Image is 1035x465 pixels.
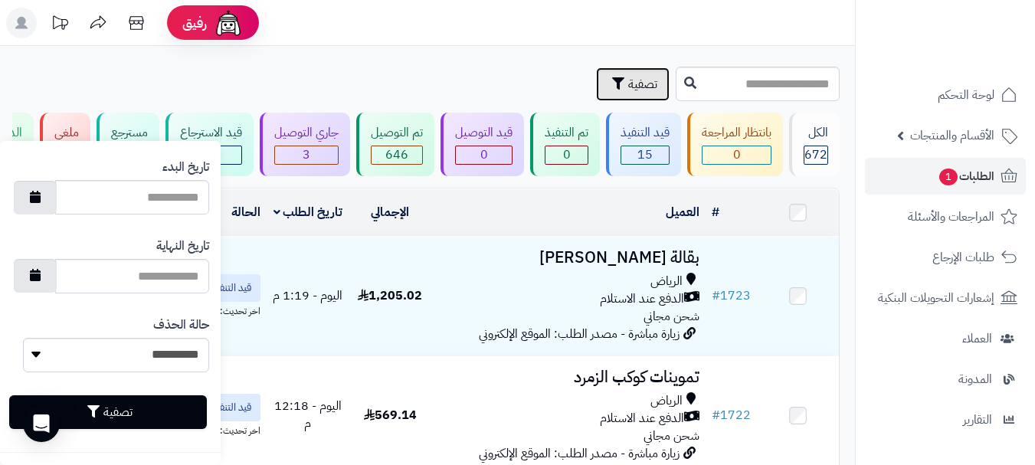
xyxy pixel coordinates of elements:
span: 1 [938,168,958,185]
label: حالة الحذف [153,316,209,334]
span: 672 [804,146,827,164]
h3: تموينات كوكب الزمرد [437,368,699,386]
div: 0 [703,146,771,164]
a: الطلبات1 [865,158,1026,195]
a: تم التوصيل 646 [353,113,437,176]
span: قيد التنفيذ [211,280,251,296]
span: زيارة مباشرة - مصدر الطلب: الموقع الإلكتروني [479,325,680,343]
img: logo-2.png [931,11,1020,44]
a: قيد الاسترجاع 0 [162,113,257,176]
span: زيارة مباشرة - مصدر الطلب: الموقع الإلكتروني [479,444,680,463]
span: الدفع عند الاستلام [600,290,684,308]
div: 0 [545,146,588,164]
div: 3 [275,146,338,164]
a: المدونة [865,361,1026,398]
span: الرياض [650,392,683,410]
h3: بقالة [PERSON_NAME] [437,249,699,267]
span: 0 [733,146,741,164]
div: مسترجع [111,124,148,142]
span: التقارير [963,409,992,431]
div: بانتظار المراجعة [702,124,771,142]
a: تحديثات المنصة [41,8,79,42]
span: اليوم - 12:18 م [274,397,342,433]
span: 569.14 [364,406,417,424]
a: الكل672 [786,113,843,176]
span: لوحة التحكم [938,84,994,106]
span: إشعارات التحويلات البنكية [878,287,994,309]
span: الأقسام والمنتجات [910,125,994,146]
label: تاريخ البدء [162,159,209,176]
a: التقارير [865,401,1026,438]
a: #1722 [712,406,751,424]
span: 0 [563,146,571,164]
span: 0 [480,146,488,164]
span: طلبات الإرجاع [932,247,994,268]
div: الكل [804,124,828,142]
span: اليوم - 1:19 م [273,287,342,305]
div: قيد التنفيذ [621,124,670,142]
div: قيد الاسترجاع [180,124,242,142]
label: تاريخ النهاية [156,237,209,255]
span: العملاء [962,328,992,349]
span: الدفع عند الاستلام [600,410,684,427]
a: تم التنفيذ 0 [527,113,603,176]
span: شحن مجاني [644,427,699,445]
span: # [712,287,720,305]
span: رفيق [182,14,207,32]
a: قيد التوصيل 0 [437,113,527,176]
a: إشعارات التحويلات البنكية [865,280,1026,316]
a: طلبات الإرجاع [865,239,1026,276]
div: تم التوصيل [371,124,423,142]
a: #1723 [712,287,751,305]
span: 1,205.02 [358,287,422,305]
span: المراجعات والأسئلة [908,206,994,228]
div: ملغي [54,124,79,142]
div: جاري التوصيل [274,124,339,142]
a: العميل [666,203,699,221]
span: الرياض [650,273,683,290]
a: الإجمالي [371,203,409,221]
div: Open Intercom Messenger [23,405,60,442]
span: # [712,406,720,424]
a: العملاء [865,320,1026,357]
a: تاريخ الطلب [273,203,343,221]
span: 15 [637,146,653,164]
button: تصفية [596,67,670,101]
a: لوحة التحكم [865,77,1026,113]
a: بانتظار المراجعة 0 [684,113,786,176]
a: ملغي 2 [37,113,93,176]
a: # [712,203,719,221]
div: 646 [372,146,422,164]
button: تصفية [9,395,207,429]
div: 0 [456,146,512,164]
span: المدونة [958,368,992,390]
span: 646 [385,146,408,164]
span: تصفية [628,75,657,93]
div: قيد التوصيل [455,124,513,142]
a: قيد التنفيذ 15 [603,113,684,176]
span: الطلبات [938,165,994,187]
a: جاري التوصيل 3 [257,113,353,176]
a: مسترجع 6 [93,113,162,176]
div: تم التنفيذ [545,124,588,142]
img: ai-face.png [213,8,244,38]
a: الحالة [231,203,260,221]
span: 3 [303,146,310,164]
span: قيد التنفيذ [211,400,251,415]
span: شحن مجاني [644,307,699,326]
a: المراجعات والأسئلة [865,198,1026,235]
div: 15 [621,146,669,164]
